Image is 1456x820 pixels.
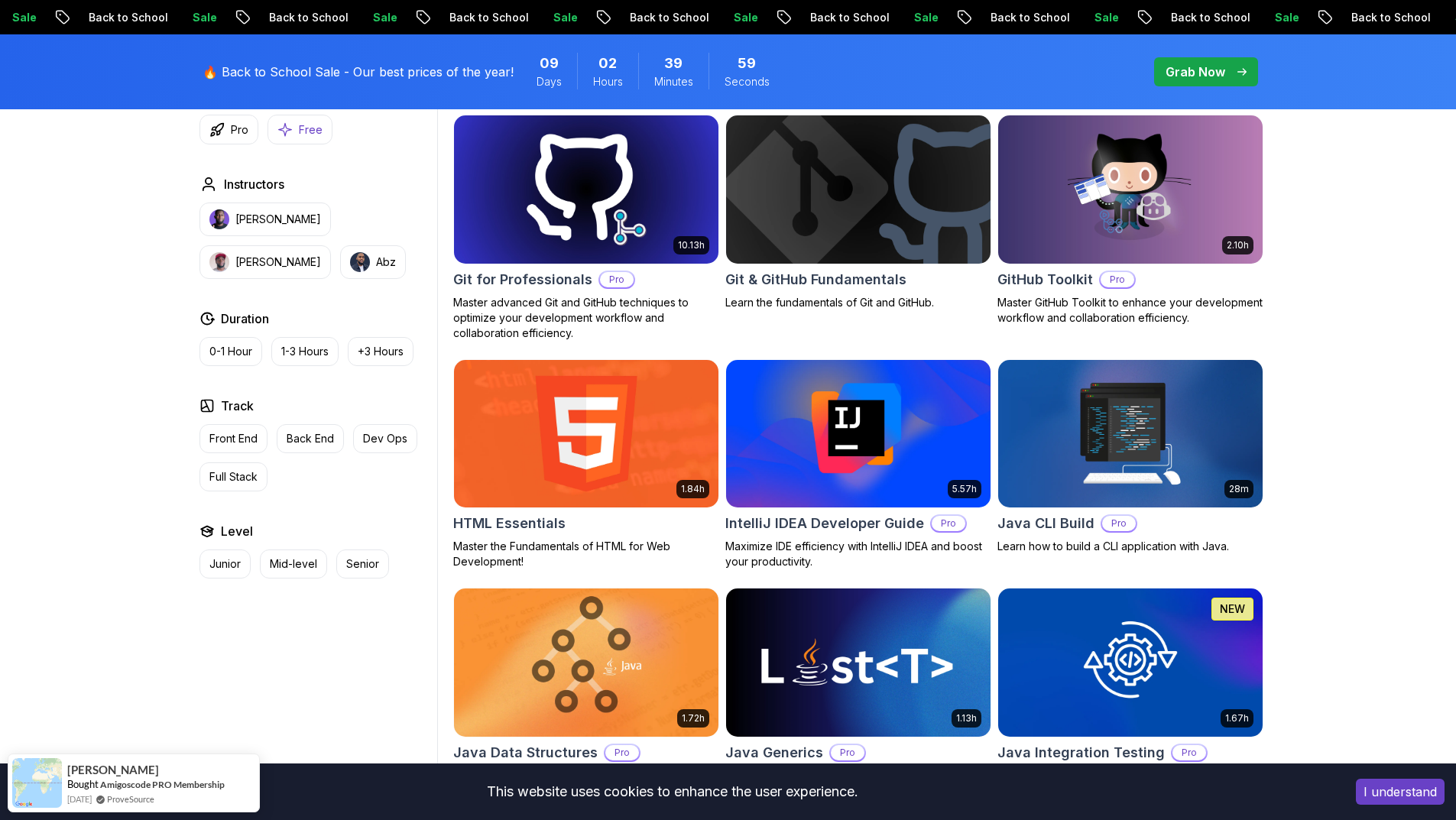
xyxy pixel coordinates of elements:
img: IntelliJ IDEA Developer Guide card [726,360,991,508]
p: Junior [209,556,241,572]
img: provesource social proof notification image [12,758,62,808]
a: Java Data Structures card1.72hJava Data StructuresProLearn data structures in [GEOGRAPHIC_DATA] t... [453,588,719,799]
p: Back to School [1327,10,1431,25]
h2: Git & GitHub Fundamentals [725,269,906,290]
p: Maximize IDE efficiency with IntelliJ IDEA and boost your productivity. [725,539,991,569]
h2: Track [221,397,254,415]
h2: Java Generics [725,742,823,763]
p: Back to School [786,10,890,25]
a: Amigoscode PRO Membership [100,779,225,790]
p: Back to School [64,10,168,25]
button: Full Stack [199,462,268,491]
p: 10.13h [678,239,705,251]
span: Hours [593,74,623,89]
p: Free [299,122,323,138]
p: 0-1 Hour [209,344,252,359]
p: Master GitHub Toolkit to enhance your development workflow and collaboration efficiency. [997,295,1263,326]
button: Mid-level [260,549,327,579]
p: 1.84h [681,483,705,495]
p: Pro [932,516,965,531]
p: Pro [231,122,248,138]
button: 0-1 Hour [199,337,262,366]
p: Grab Now [1166,63,1225,81]
p: Sale [709,10,758,25]
span: [PERSON_NAME] [67,763,159,776]
button: +3 Hours [348,337,413,366]
span: 9 Days [540,53,559,74]
button: Pro [199,115,258,144]
img: Java Generics card [726,588,991,737]
p: 2.10h [1227,239,1249,251]
h2: HTML Essentials [453,513,566,534]
img: GitHub Toolkit card [998,115,1263,264]
button: Dev Ops [353,424,417,453]
span: 39 Minutes [664,53,683,74]
p: Learn the fundamentals of Git and GitHub. [725,295,991,310]
p: 5.57h [952,483,977,495]
p: [PERSON_NAME] [235,254,321,270]
p: Pro [1102,516,1136,531]
img: instructor img [350,252,370,272]
p: Pro [600,272,634,287]
p: Sale [1250,10,1299,25]
p: Learn how to build a CLI application with Java. [997,539,1263,554]
button: Free [268,115,332,144]
p: Master the Fundamentals of HTML for Web Development! [453,539,719,569]
p: 1.72h [682,712,705,724]
h2: Java CLI Build [997,513,1094,534]
p: 28m [1229,483,1249,495]
span: Seconds [725,74,770,89]
h2: GitHub Toolkit [997,269,1093,290]
img: instructor img [209,252,229,272]
a: Java Generics card1.13hJava GenericsProLearn to write robust, type-safe code and algorithms using... [725,588,991,799]
a: ProveSource [107,792,154,805]
h2: Java Data Structures [453,742,598,763]
span: Minutes [654,74,693,89]
img: Git & GitHub Fundamentals card [726,115,991,264]
p: Back to School [245,10,349,25]
button: 1-3 Hours [271,337,339,366]
button: Junior [199,549,251,579]
p: Dev Ops [363,431,407,446]
button: instructor img[PERSON_NAME] [199,203,331,236]
a: IntelliJ IDEA Developer Guide card5.57hIntelliJ IDEA Developer GuideProMaximize IDE efficiency wi... [725,359,991,570]
p: [PERSON_NAME] [235,212,321,227]
button: instructor imgAbz [340,245,406,279]
p: Full Stack [209,469,258,485]
h2: IntelliJ IDEA Developer Guide [725,513,924,534]
p: Back End [287,431,334,446]
a: Git & GitHub Fundamentals cardGit & GitHub FundamentalsLearn the fundamentals of Git and GitHub. [725,115,991,310]
button: Front End [199,424,268,453]
p: 1-3 Hours [281,344,329,359]
p: Sale [349,10,397,25]
p: 🔥 Back to School Sale - Our best prices of the year! [203,63,514,81]
button: Senior [336,549,389,579]
p: Back to School [1146,10,1250,25]
a: GitHub Toolkit card2.10hGitHub ToolkitProMaster GitHub Toolkit to enhance your development workfl... [997,115,1263,326]
p: Pro [1172,745,1206,760]
p: NEW [1220,601,1245,617]
div: This website uses cookies to enhance the user experience. [11,775,1333,809]
p: Back to School [966,10,1070,25]
p: Senior [346,556,379,572]
span: Bought [67,778,99,790]
h2: Java Integration Testing [997,742,1165,763]
p: Abz [376,254,396,270]
img: Git for Professionals card [454,115,718,264]
a: Java CLI Build card28mJava CLI BuildProLearn how to build a CLI application with Java. [997,359,1263,555]
p: Front End [209,431,258,446]
img: Java Integration Testing card [998,588,1263,737]
img: instructor img [209,209,229,229]
h2: Level [221,522,253,540]
span: 59 Seconds [738,53,756,74]
a: Git for Professionals card10.13hGit for ProfessionalsProMaster advanced Git and GitHub techniques... [453,115,719,341]
button: Back End [277,424,344,453]
p: Pro [1101,272,1134,287]
span: 2 Hours [598,53,617,74]
p: 1.13h [956,712,977,724]
button: Accept cookies [1356,779,1445,805]
p: Sale [890,10,939,25]
h2: Instructors [224,175,284,193]
p: Sale [168,10,217,25]
p: Back to School [605,10,709,25]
